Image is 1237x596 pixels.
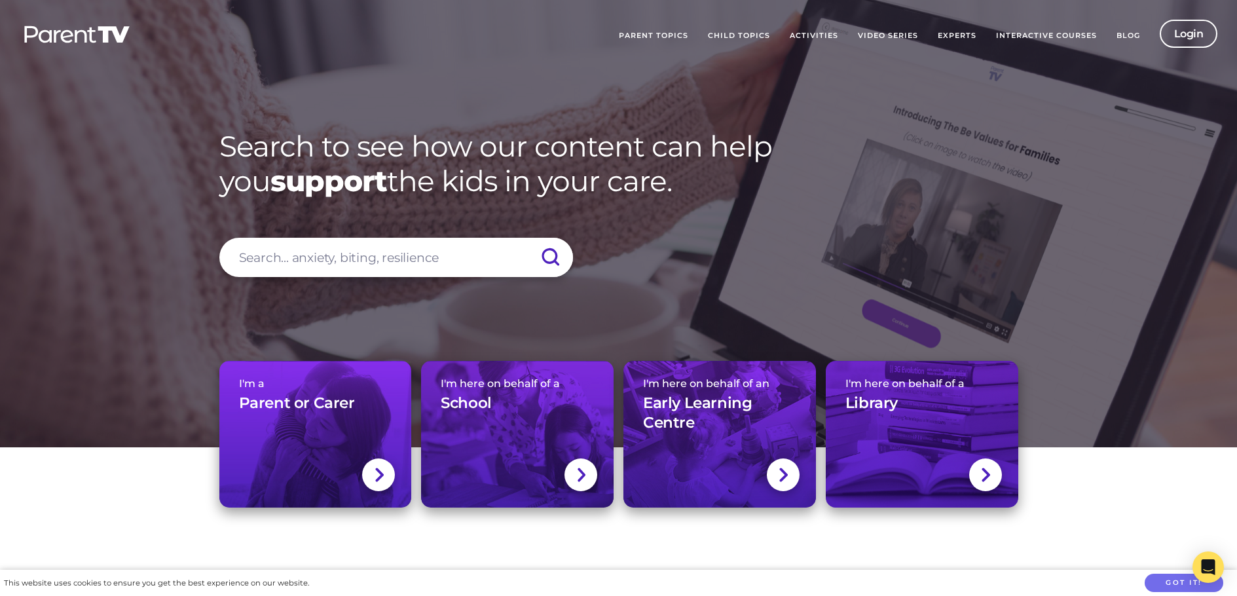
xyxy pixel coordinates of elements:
span: I'm here on behalf of a [845,377,999,390]
a: Login [1160,20,1218,48]
span: I'm a [239,377,392,390]
a: Video Series [848,20,928,52]
a: Blog [1107,20,1150,52]
span: I'm here on behalf of an [643,377,796,390]
a: Experts [928,20,986,52]
h1: Search to see how our content can help you the kids in your care. [219,129,1018,198]
div: This website uses cookies to ensure you get the best experience on our website. [4,576,309,590]
a: I'm here on behalf of anEarly Learning Centre [623,361,816,508]
h3: Parent or Carer [239,394,355,413]
a: I'm here on behalf of aSchool [421,361,614,508]
a: I'm here on behalf of aLibrary [826,361,1018,508]
a: Child Topics [698,20,780,52]
a: Activities [780,20,848,52]
img: parenttv-logo-white.4c85aaf.svg [23,25,131,44]
img: svg+xml;base64,PHN2ZyBlbmFibGUtYmFja2dyb3VuZD0ibmV3IDAgMCAxNC44IDI1LjciIHZpZXdCb3g9IjAgMCAxNC44ID... [980,466,990,483]
span: I'm here on behalf of a [441,377,594,390]
input: Search... anxiety, biting, resilience [219,238,573,277]
div: Open Intercom Messenger [1192,551,1224,583]
h3: Library [845,394,898,413]
img: svg+xml;base64,PHN2ZyBlbmFibGUtYmFja2dyb3VuZD0ibmV3IDAgMCAxNC44IDI1LjciIHZpZXdCb3g9IjAgMCAxNC44ID... [778,466,788,483]
input: Submit [527,238,573,277]
a: I'm aParent or Carer [219,361,412,508]
a: Parent Topics [609,20,698,52]
img: svg+xml;base64,PHN2ZyBlbmFibGUtYmFja2dyb3VuZD0ibmV3IDAgMCAxNC44IDI1LjciIHZpZXdCb3g9IjAgMCAxNC44ID... [374,466,384,483]
h3: School [441,394,492,413]
button: Got it! [1145,574,1223,593]
img: svg+xml;base64,PHN2ZyBlbmFibGUtYmFja2dyb3VuZD0ibmV3IDAgMCAxNC44IDI1LjciIHZpZXdCb3g9IjAgMCAxNC44ID... [576,466,586,483]
strong: support [270,163,387,198]
a: Interactive Courses [986,20,1107,52]
h3: Early Learning Centre [643,394,796,433]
